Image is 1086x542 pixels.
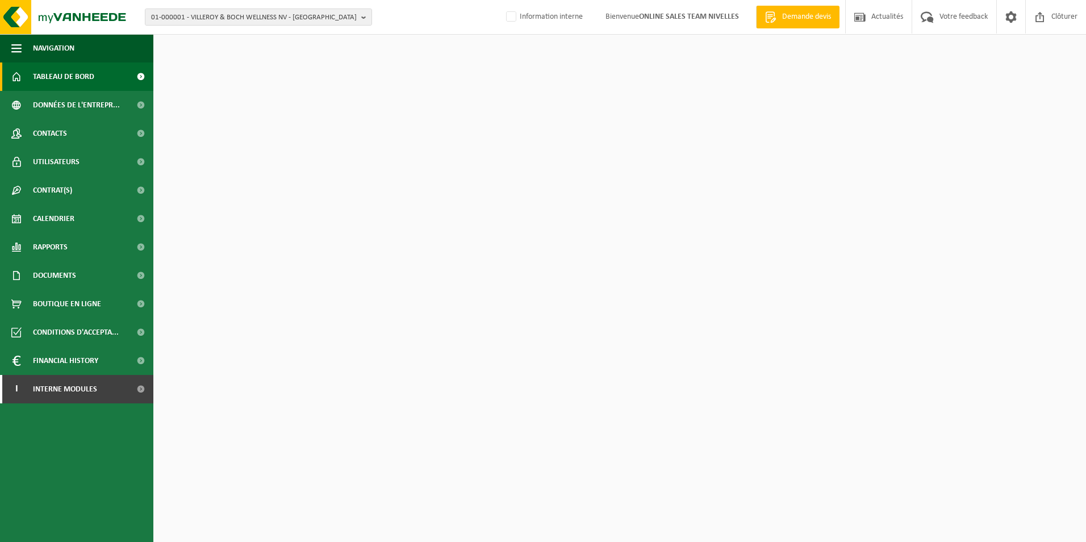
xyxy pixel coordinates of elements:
[504,9,583,26] label: Information interne
[33,290,101,318] span: Boutique en ligne
[33,261,76,290] span: Documents
[639,12,739,21] strong: ONLINE SALES TEAM NIVELLES
[756,6,839,28] a: Demande devis
[33,205,74,233] span: Calendrier
[11,375,22,403] span: I
[33,62,94,91] span: Tableau de bord
[33,375,97,403] span: Interne modules
[33,347,98,375] span: Financial History
[151,9,357,26] span: 01-000001 - VILLEROY & BOCH WELLNESS NV - [GEOGRAPHIC_DATA]
[33,34,74,62] span: Navigation
[33,119,67,148] span: Contacts
[33,176,72,205] span: Contrat(s)
[33,148,80,176] span: Utilisateurs
[33,233,68,261] span: Rapports
[779,11,834,23] span: Demande devis
[33,318,119,347] span: Conditions d'accepta...
[33,91,120,119] span: Données de l'entrepr...
[145,9,372,26] button: 01-000001 - VILLEROY & BOCH WELLNESS NV - [GEOGRAPHIC_DATA]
